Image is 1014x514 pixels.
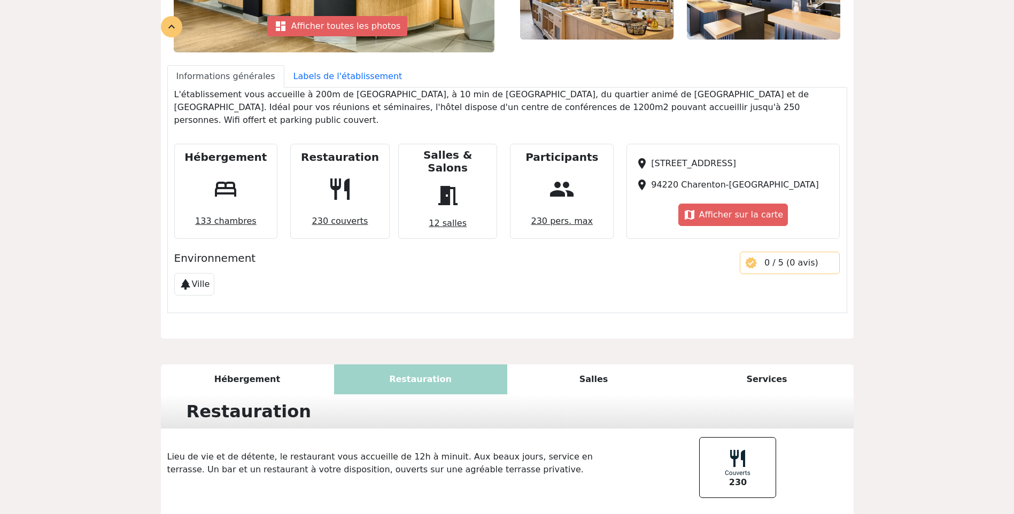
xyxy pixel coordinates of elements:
h5: Participants [525,151,598,163]
span: 0 / 5 (0 avis) [764,258,818,268]
span: bed [208,172,243,206]
span: 230 pers. max [527,211,598,232]
span: meeting_room [431,178,465,213]
div: Hébergement [161,364,334,394]
span: dashboard [274,20,287,33]
div: Afficher toutes les photos [267,16,408,36]
span: [STREET_ADDRESS] [651,158,736,168]
span: place [636,178,648,191]
div: expand_less [161,16,182,37]
div: Restauration [334,364,507,394]
span: 230 [729,476,747,489]
h5: Restauration [301,151,379,163]
span: 133 chambres [191,211,261,232]
div: Services [680,364,854,394]
span: 12 salles [424,213,471,234]
div: Ville [174,273,215,295]
a: Labels de l'établissement [284,65,412,88]
span: park [179,278,192,291]
a: Informations générales [167,65,284,88]
p: Lieu de vie et de détente, le restaurant vous accueille de 12h à minuit. Aux beaux jours, service... [161,450,623,476]
div: Restauration [180,399,318,424]
h5: Environnement [174,252,727,264]
span: 230 couverts [308,211,373,232]
span: 94220 Charenton-[GEOGRAPHIC_DATA] [651,180,818,190]
span: map [683,208,696,221]
div: Salles [507,364,680,394]
span: Afficher sur la carte [699,209,784,220]
span: verified [745,256,757,269]
span: people [545,172,579,206]
span: place [636,157,648,170]
span: restaurant [323,172,357,206]
p: L'établissement vous accueille à 200m de [GEOGRAPHIC_DATA], à 10 min de [GEOGRAPHIC_DATA], du qua... [174,88,840,127]
h5: Salles & Salons [403,149,493,174]
h5: Hébergement [184,151,267,163]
